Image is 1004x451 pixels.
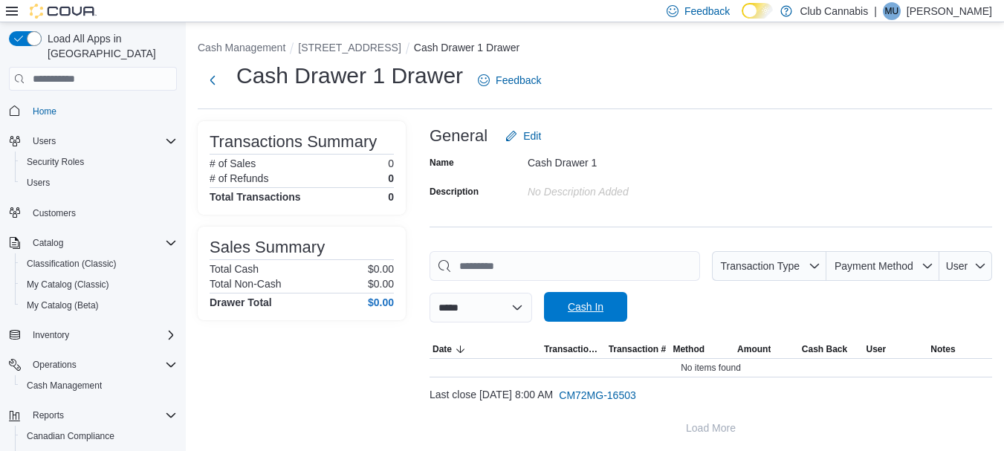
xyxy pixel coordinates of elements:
[21,427,120,445] a: Canadian Compliance
[496,73,541,88] span: Feedback
[686,421,736,435] span: Load More
[433,343,452,355] span: Date
[388,191,394,203] h4: 0
[826,251,939,281] button: Payment Method
[210,239,325,256] h3: Sales Summary
[27,299,99,311] span: My Catalog (Beta)
[681,362,741,374] span: No items found
[430,380,992,410] div: Last close [DATE] 8:00 AM
[670,340,734,358] button: Method
[907,2,992,20] p: [PERSON_NAME]
[3,354,183,375] button: Operations
[210,278,282,290] h6: Total Non-Cash
[3,202,183,224] button: Customers
[430,413,992,443] button: Load More
[21,377,177,395] span: Cash Management
[27,156,84,168] span: Security Roles
[15,172,183,193] button: Users
[3,325,183,345] button: Inventory
[27,204,177,222] span: Customers
[3,100,183,121] button: Home
[3,131,183,152] button: Users
[27,234,177,252] span: Catalog
[835,260,913,272] span: Payment Method
[927,340,992,358] button: Notes
[712,251,826,281] button: Transaction Type
[27,430,114,442] span: Canadian Compliance
[946,260,968,272] span: User
[430,127,488,145] h3: General
[553,380,642,410] button: CM72MG-16503
[544,292,627,322] button: Cash In
[27,279,109,291] span: My Catalog (Classic)
[21,174,56,192] a: Users
[21,427,177,445] span: Canadian Compliance
[21,153,177,171] span: Security Roles
[883,2,901,20] div: Mavis Upson
[210,263,259,275] h6: Total Cash
[541,340,606,358] button: Transaction Type
[684,4,730,19] span: Feedback
[27,326,177,344] span: Inventory
[15,274,183,295] button: My Catalog (Classic)
[388,172,394,184] p: 0
[27,380,102,392] span: Cash Management
[33,237,63,249] span: Catalog
[27,406,70,424] button: Reports
[737,343,771,355] span: Amount
[27,406,177,424] span: Reports
[414,42,519,53] button: Cash Drawer 1 Drawer
[523,129,541,143] span: Edit
[236,61,463,91] h1: Cash Drawer 1 Drawer
[21,255,123,273] a: Classification (Classic)
[430,251,700,281] input: This is a search bar. As you type, the results lower in the page will automatically filter.
[874,2,877,20] p: |
[15,253,183,274] button: Classification (Classic)
[430,157,454,169] label: Name
[799,340,864,358] button: Cash Back
[930,343,955,355] span: Notes
[298,42,401,53] button: [STREET_ADDRESS]
[734,340,799,358] button: Amount
[27,103,62,120] a: Home
[33,359,77,371] span: Operations
[867,343,887,355] span: User
[27,356,82,374] button: Operations
[27,132,62,150] button: Users
[27,326,75,344] button: Inventory
[33,329,69,341] span: Inventory
[15,295,183,316] button: My Catalog (Beta)
[742,3,773,19] input: Dark Mode
[499,121,547,151] button: Edit
[21,276,115,293] a: My Catalog (Classic)
[21,377,108,395] a: Cash Management
[198,42,285,53] button: Cash Management
[528,151,727,169] div: Cash Drawer 1
[21,296,177,314] span: My Catalog (Beta)
[802,343,847,355] span: Cash Back
[33,207,76,219] span: Customers
[42,31,177,61] span: Load All Apps in [GEOGRAPHIC_DATA]
[368,263,394,275] p: $0.00
[3,233,183,253] button: Catalog
[368,296,394,308] h4: $0.00
[568,299,603,314] span: Cash In
[939,251,992,281] button: User
[33,135,56,147] span: Users
[15,375,183,396] button: Cash Management
[27,101,177,120] span: Home
[33,106,56,117] span: Home
[430,340,541,358] button: Date
[800,2,868,20] p: Club Cannabis
[885,2,899,20] span: MU
[21,153,90,171] a: Security Roles
[673,343,705,355] span: Method
[27,132,177,150] span: Users
[198,65,227,95] button: Next
[720,260,800,272] span: Transaction Type
[528,180,727,198] div: No Description added
[15,426,183,447] button: Canadian Compliance
[27,204,82,222] a: Customers
[210,133,377,151] h3: Transactions Summary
